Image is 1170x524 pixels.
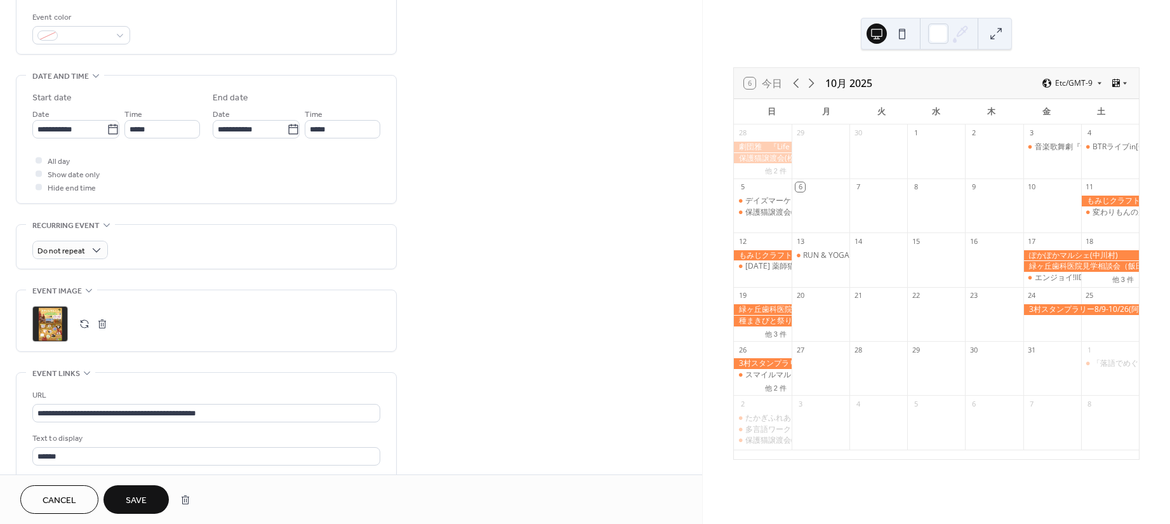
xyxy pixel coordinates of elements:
[969,291,978,300] div: 23
[738,128,747,138] div: 28
[1027,345,1037,354] div: 31
[738,291,747,300] div: 19
[124,108,142,121] span: Time
[1085,399,1094,408] div: 8
[969,236,978,246] div: 16
[1055,79,1093,87] span: Etc/GMT-9
[795,182,805,192] div: 6
[760,164,792,177] button: 他 2 件
[1081,207,1139,218] div: 変わりもんの展覧会12（松川町）
[760,327,792,340] button: 他 3 件
[795,345,805,354] div: 27
[745,196,948,206] div: デイズマーケット([GEOGRAPHIC_DATA][PERSON_NAME])
[32,91,72,105] div: Start date
[734,207,792,218] div: 保護猫譲渡会(高森町ほか)
[32,367,80,380] span: Event links
[43,494,76,507] span: Cancel
[795,128,805,138] div: 29
[795,399,805,408] div: 3
[734,142,792,152] div: 劇団雅 『Life is fun～明日に向かって～』（飯田市）
[745,413,912,424] div: たかぎふれあいマルシェ（喬[PERSON_NAME]）
[734,304,792,315] div: 緑ヶ丘歯科医院見学相談会（飯田市）
[1081,142,1139,152] div: BTRライブinSpaceTama(飯田市)
[853,345,863,354] div: 28
[48,182,96,195] span: Hide end time
[1085,291,1094,300] div: 25
[734,435,792,446] div: 保護猫譲渡会(高森町ほか)
[305,108,322,121] span: Time
[964,99,1019,124] div: 木
[792,250,849,261] div: RUN & YOGA（飯田市）
[1085,182,1094,192] div: 11
[853,128,863,138] div: 30
[853,291,863,300] div: 21
[1023,272,1081,283] div: エンジョイ!IIDA10月号発行
[734,196,792,206] div: デイズマーケット(中川村)
[745,261,907,272] div: [DATE] 薬師猫神様縁日([GEOGRAPHIC_DATA])
[1023,261,1139,272] div: 緑ヶ丘歯科医院見学相談会（飯田市）
[745,435,888,446] div: 保護猫譲渡会([GEOGRAPHIC_DATA]ほか)
[799,99,854,124] div: 月
[1023,250,1139,261] div: ぽかぽかマルシェ(中川村)
[32,389,378,402] div: URL
[738,182,747,192] div: 5
[1107,272,1139,285] button: 他 3 件
[854,99,909,124] div: 火
[911,182,921,192] div: 8
[734,358,792,369] div: 3村スタンプラリー8/9-10/26(阿智村外)
[20,485,98,514] button: Cancel
[969,399,978,408] div: 6
[1074,99,1129,124] div: 土
[1081,358,1139,369] div: 「落語でめぐる文七のはなし」(高森町)
[48,168,100,182] span: Show date only
[795,236,805,246] div: 13
[1027,182,1037,192] div: 10
[911,236,921,246] div: 15
[734,413,792,424] div: たかぎふれあいマルシェ（喬木村）
[1027,236,1037,246] div: 17
[1081,196,1139,206] div: もみじクラフト（駒ヶ根市）
[103,485,169,514] button: Save
[1027,128,1037,138] div: 3
[1085,128,1094,138] div: 4
[969,345,978,354] div: 30
[213,108,230,121] span: Date
[911,128,921,138] div: 1
[734,316,792,326] div: 種まきびと祭り（阿智村）
[911,345,921,354] div: 29
[32,11,128,24] div: Event color
[738,345,747,354] div: 26
[853,236,863,246] div: 14
[48,155,70,168] span: All day
[795,291,805,300] div: 20
[1023,304,1139,315] div: 3村スタンプラリー8/9-10/26(阿智村外)
[760,381,792,394] button: 他 2 件
[911,399,921,408] div: 5
[911,291,921,300] div: 22
[126,494,147,507] span: Save
[734,261,792,272] div: 猫の日 薬師猫神様縁日(高森町)
[32,285,82,298] span: Event image
[909,99,964,124] div: 水
[37,244,85,259] span: Do not repeat
[32,306,68,342] div: ;
[734,424,792,435] div: 多言語ワークショップ（飯田市）
[969,128,978,138] div: 2
[803,250,1001,261] div: RUN & YOGA（[PERSON_NAME][GEOGRAPHIC_DATA]）
[1085,345,1094,354] div: 1
[745,207,888,218] div: 保護猫譲渡会([GEOGRAPHIC_DATA]ほか)
[213,91,248,105] div: End date
[1027,291,1037,300] div: 24
[744,99,799,124] div: 日
[1085,236,1094,246] div: 18
[853,182,863,192] div: 7
[734,153,792,164] div: 保護猫譲渡会(松川町ほか)
[738,236,747,246] div: 12
[853,399,863,408] div: 4
[969,182,978,192] div: 9
[825,76,872,91] div: 10月 2025
[745,370,948,380] div: スマイルマルシェ([PERSON_NAME][GEOGRAPHIC_DATA])
[734,250,792,261] div: もみじクラフト（駒ヶ根市）
[32,432,378,445] div: Text to display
